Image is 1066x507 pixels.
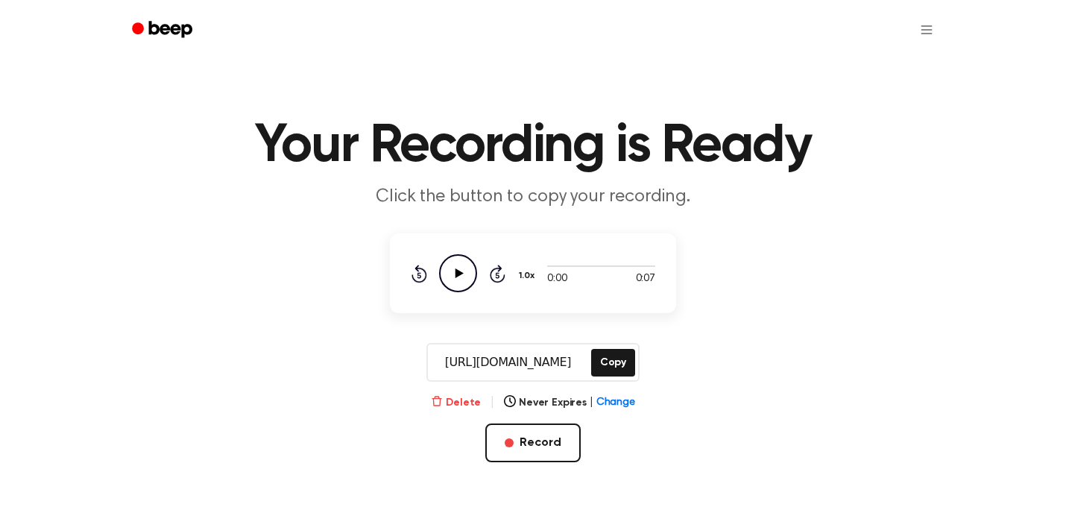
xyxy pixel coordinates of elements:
[431,395,481,411] button: Delete
[122,16,206,45] a: Beep
[590,395,593,411] span: |
[909,12,944,48] button: Open menu
[247,185,819,210] p: Click the button to copy your recording.
[596,395,635,411] span: Change
[504,395,635,411] button: Never Expires|Change
[636,271,655,287] span: 0:07
[151,119,915,173] h1: Your Recording is Ready
[490,394,495,412] span: |
[591,349,635,377] button: Copy
[517,263,540,289] button: 1.0x
[485,423,580,462] button: Record
[547,271,567,287] span: 0:00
